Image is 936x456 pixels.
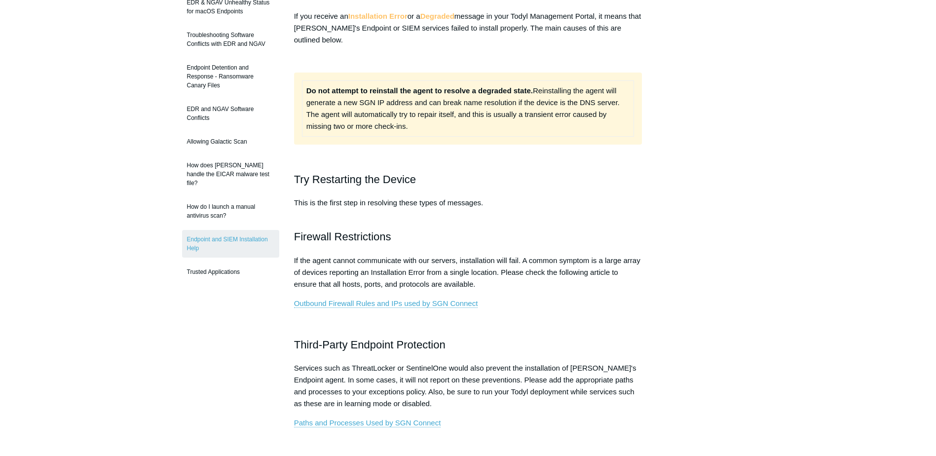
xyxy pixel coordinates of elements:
a: Troubleshooting Software Conflicts with EDR and NGAV [182,26,279,53]
strong: Installation Error [348,12,408,20]
h2: Firewall Restrictions [294,228,642,245]
h2: Try Restarting the Device [294,171,642,188]
a: Outbound Firewall Rules and IPs used by SGN Connect [294,299,478,308]
p: If the agent cannot communicate with our servers, installation will fail. A common symptom is a l... [294,255,642,290]
strong: Degraded [420,12,454,20]
h2: Third-Party Endpoint Protection [294,336,642,353]
p: Services such as ThreatLocker or SentinelOne would also prevent the installation of [PERSON_NAME]... [294,362,642,410]
a: Endpoint and SIEM Installation Help [182,230,279,258]
p: This is the first step in resolving these types of messages. [294,197,642,221]
a: EDR and NGAV Software Conflicts [182,100,279,127]
a: Paths and Processes Used by SGN Connect [294,418,441,427]
a: Endpoint Detention and Response - Ransomware Canary Files [182,58,279,95]
a: Trusted Applications [182,263,279,281]
strong: Do not attempt to reinstall the agent to resolve a degraded state. [306,86,533,95]
a: How does [PERSON_NAME] handle the EICAR malware test file? [182,156,279,192]
a: How do I launch a manual antivirus scan? [182,197,279,225]
td: Reinstalling the agent will generate a new SGN IP address and can break name resolution if the de... [302,80,634,136]
p: If you receive an or a message in your Todyl Management Portal, it means that [PERSON_NAME]'s End... [294,10,642,46]
a: Allowing Galactic Scan [182,132,279,151]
